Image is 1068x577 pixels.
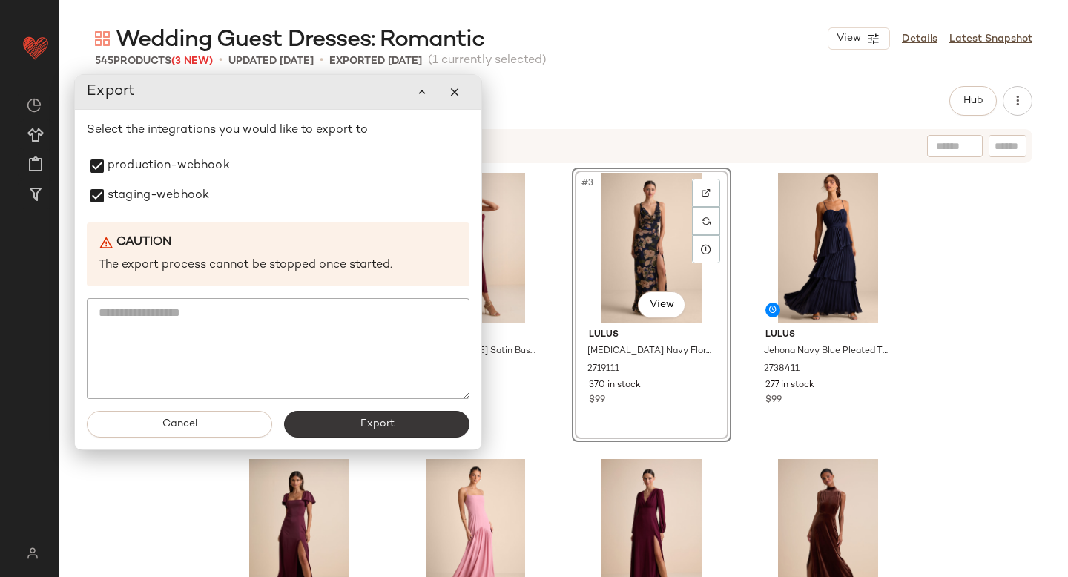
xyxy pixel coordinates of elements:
[949,86,997,116] button: Hub
[765,329,891,342] span: Lulus
[754,173,903,323] img: 13174466_2738411.jpg
[359,418,394,430] span: Export
[428,52,547,70] span: (1 currently selected)
[949,31,1032,47] a: Latest Snapshot
[108,181,209,211] label: staging-webhook
[320,52,323,70] span: •
[765,394,782,407] span: $99
[99,257,458,274] p: The export process cannot be stopped once started.
[902,31,937,47] a: Details
[116,234,171,251] b: Caution
[95,31,110,46] img: svg%3e
[162,418,197,430] span: Cancel
[649,299,674,311] span: View
[108,151,230,181] label: production-webhook
[963,95,983,107] span: Hub
[764,345,889,358] span: Jehona Navy Blue Pleated Tiered Maxi Dress
[765,379,814,392] span: 277 in stock
[87,411,272,438] button: Cancel
[95,56,113,67] span: 545
[228,53,314,69] p: updated [DATE]
[764,363,800,376] span: 2738411
[95,53,213,69] div: Products
[21,33,50,62] img: heart_red.DM2ytmEG.svg
[702,188,711,197] img: svg%3e
[116,25,484,55] span: Wedding Guest Dresses: Romantic
[587,345,713,358] span: [MEDICAL_DATA] Navy Floral Mesh Cowl Neck Maxi Dress
[87,122,469,139] p: Select the integrations you would like to export to
[587,363,619,376] span: 2719111
[87,80,136,104] span: Export
[171,56,213,67] span: (3 New)
[27,98,42,113] img: svg%3e
[577,173,726,323] img: 2719111_02_front_2025-09-11.jpg
[638,291,685,318] button: View
[219,52,222,70] span: •
[702,217,711,225] img: svg%3e
[329,53,422,69] p: Exported [DATE]
[18,547,47,559] img: svg%3e
[580,176,596,191] span: #3
[828,27,890,50] button: View
[836,33,861,44] span: View
[284,411,469,438] button: Export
